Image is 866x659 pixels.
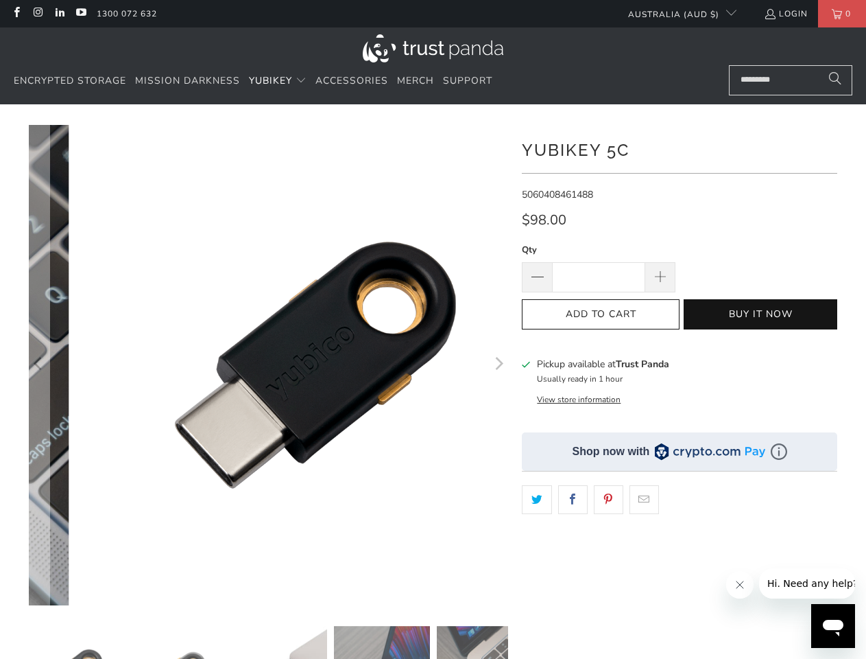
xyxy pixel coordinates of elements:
[249,65,306,97] summary: YubiKey
[10,8,22,19] a: Trust Panda Australia on Facebook
[315,74,388,87] span: Accessories
[629,485,659,514] a: Email this to a friend
[14,74,126,87] span: Encrypted Storage
[32,8,43,19] a: Trust Panda Australia on Instagram
[684,299,837,330] button: Buy it now
[573,444,650,459] div: Shop now with
[397,74,434,87] span: Merch
[522,538,837,583] iframe: Reviews Widget
[594,485,623,514] a: Share this on Pinterest
[536,309,665,321] span: Add to Cart
[558,485,588,514] a: Share this on Facebook
[14,65,492,97] nav: Translation missing: en.navigation.header.main_nav
[764,6,808,21] a: Login
[8,10,99,21] span: Hi. Need any help?
[97,6,157,21] a: 1300 072 632
[522,485,551,514] a: Share this on Twitter
[522,135,837,163] h1: YubiKey 5C
[75,8,86,19] a: Trust Panda Australia on YouTube
[537,357,669,371] h3: Pickup available at
[537,394,621,405] button: View store information
[249,74,292,87] span: YubiKey
[397,65,434,97] a: Merch
[818,65,852,95] button: Search
[443,65,492,97] a: Support
[522,242,675,257] label: Qty
[522,211,566,229] span: $98.00
[522,299,679,330] button: Add to Cart
[28,125,50,605] button: Previous
[363,34,503,62] img: Trust Panda Australia
[14,65,126,97] a: Encrypted Storage
[75,125,555,605] a: YubiKey 5C - Trust Panda
[537,373,623,384] small: Usually ready in 1 hour
[616,358,669,371] b: Trust Panda
[759,568,855,599] iframe: Message from company
[135,74,240,87] span: Mission Darkness
[522,188,593,201] span: 5060408461488
[487,125,509,605] button: Next
[315,65,388,97] a: Accessories
[726,571,754,599] iframe: Close message
[443,74,492,87] span: Support
[53,8,65,19] a: Trust Panda Australia on LinkedIn
[729,65,852,95] input: Search...
[135,65,240,97] a: Mission Darkness
[811,604,855,648] iframe: Button to launch messaging window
